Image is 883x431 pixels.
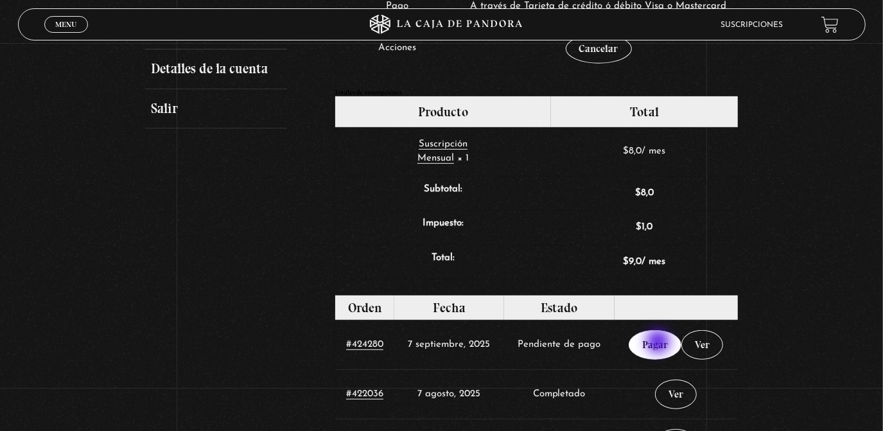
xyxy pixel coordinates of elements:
[419,139,468,149] span: Suscripción
[635,188,654,198] span: 8,0
[346,340,383,350] a: #424280
[821,16,839,33] a: View your shopping cart
[335,210,551,245] th: Impuesto:
[335,176,551,211] th: Subtotal:
[636,222,652,232] span: 1,0
[504,320,615,369] td: Pendiente de pago
[51,31,81,40] span: Cerrar
[335,245,551,279] th: Total:
[408,340,491,349] time: 1757297718
[655,380,697,409] a: Ver
[504,369,615,419] td: Completado
[623,257,629,267] span: $
[623,146,629,156] span: $
[348,300,382,315] span: Orden
[55,21,76,28] span: Menu
[335,96,551,127] th: Producto
[335,24,459,73] td: Acciones
[623,257,642,267] span: 9,0
[551,127,738,176] td: / mes
[418,389,481,399] time: 1754619341
[541,300,577,315] span: Estado
[145,89,288,129] a: Salir
[551,245,738,279] td: / mes
[721,21,783,29] a: Suscripciones
[417,139,468,164] a: Suscripción Mensual
[471,1,727,11] span: A través de Tarjeta de crédito ó débito Visa o Mastercard
[433,300,466,315] span: Fecha
[635,188,641,198] span: $
[335,89,738,96] h2: Totales de suscripciones
[636,222,642,232] span: $
[551,96,738,127] th: Total
[623,146,642,156] span: 8,0
[457,154,469,163] strong: × 1
[681,330,723,360] a: Ver
[346,389,383,400] a: #422036
[145,49,288,89] a: Detalles de la cuenta
[629,330,681,360] a: Pagar
[566,34,632,64] a: Cancelar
